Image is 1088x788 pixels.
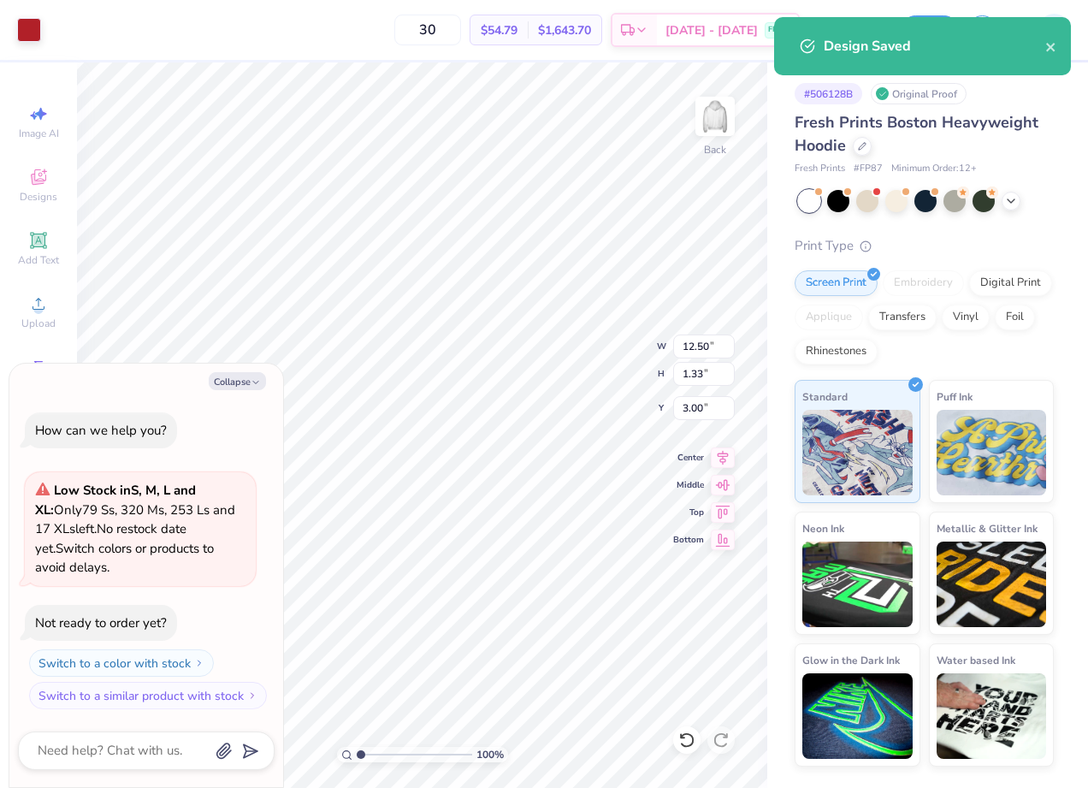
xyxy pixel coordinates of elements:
div: # 506128B [795,83,862,104]
span: $54.79 [481,21,517,39]
div: Original Proof [871,83,967,104]
div: Digital Print [969,270,1052,296]
button: Switch to a color with stock [29,649,214,677]
button: Collapse [209,372,266,390]
button: Switch to a similar product with stock [29,682,267,709]
div: Design Saved [824,36,1045,56]
img: Back [698,99,732,133]
img: Neon Ink [802,542,913,627]
span: Image AI [19,127,59,140]
div: Print Type [795,236,1054,256]
strong: Low Stock in S, M, L and XL : [35,482,196,518]
div: Transfers [868,305,937,330]
span: Water based Ink [937,651,1015,669]
span: # FP87 [854,162,883,176]
div: Foil [995,305,1035,330]
span: 100 % [476,747,504,762]
span: Top [673,507,704,518]
input: Untitled Design [808,13,892,47]
img: Puff Ink [937,410,1047,495]
img: Standard [802,410,913,495]
span: Fresh Prints [795,162,845,176]
img: Switch to a color with stock [194,658,204,668]
span: Upload [21,317,56,330]
div: Rhinestones [795,339,878,364]
span: No restock date yet. [35,520,186,557]
span: Fresh Prints Boston Heavyweight Hoodie [795,112,1038,156]
span: Center [673,452,704,464]
div: Embroidery [883,270,964,296]
span: Minimum Order: 12 + [891,162,977,176]
img: Water based Ink [937,673,1047,759]
span: Designs [20,190,57,204]
img: Switch to a similar product with stock [247,690,257,701]
button: close [1045,36,1057,56]
div: Not ready to order yet? [35,614,167,631]
div: Applique [795,305,863,330]
span: Add Text [18,253,59,267]
div: Back [704,142,726,157]
span: Glow in the Dark Ink [802,651,900,669]
div: Vinyl [942,305,990,330]
span: Standard [802,388,848,406]
span: Puff Ink [937,388,973,406]
span: Bottom [673,534,704,546]
span: Neon Ink [802,519,844,537]
span: Middle [673,479,704,491]
input: – – [394,15,461,45]
img: Glow in the Dark Ink [802,673,913,759]
img: Metallic & Glitter Ink [937,542,1047,627]
div: How can we help you? [35,422,167,439]
span: Only 79 Ss, 320 Ms, 253 Ls and 17 XLs left. Switch colors or products to avoid delays. [35,482,235,576]
span: FREE [768,24,786,36]
div: Screen Print [795,270,878,296]
span: [DATE] - [DATE] [665,21,758,39]
span: Metallic & Glitter Ink [937,519,1038,537]
span: $1,643.70 [538,21,591,39]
